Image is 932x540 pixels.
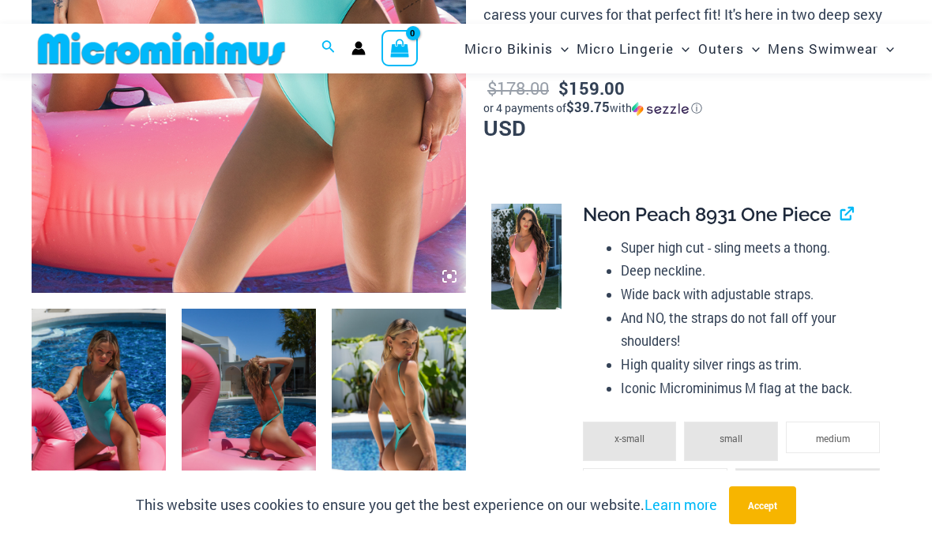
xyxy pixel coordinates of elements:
[32,309,166,510] img: Thunder Turquoise 8931 One Piece
[491,204,562,309] img: Thunder Neon Peach 8931 One Piece
[566,98,610,116] span: $39.75
[786,422,880,453] li: medium
[577,28,674,69] span: Micro Lingerie
[768,28,878,69] span: Mens Swimwear
[458,26,900,71] nav: Site Navigation
[735,468,880,508] li: x-large
[621,283,888,306] li: Wide back with adjustable straps.
[553,28,569,69] span: Menu Toggle
[573,28,693,69] a: Micro LingerieMenu ToggleMenu Toggle
[483,75,900,139] p: USD
[764,28,898,69] a: Mens SwimwearMenu ToggleMenu Toggle
[483,100,900,116] div: or 4 payments of$39.75withSezzle Click to learn more about Sezzle
[321,38,336,58] a: Search icon link
[483,100,900,116] div: or 4 payments of with
[487,77,549,99] bdi: 178.00
[632,102,689,116] img: Sezzle
[816,432,850,444] span: medium
[720,432,742,444] span: small
[332,309,466,510] img: Thunder Turquoise 8931 One Piece
[351,41,366,55] a: Account icon link
[729,486,796,524] button: Accept
[694,28,764,69] a: OutersMenu ToggleMenu Toggle
[460,28,573,69] a: Micro BikinisMenu ToggleMenu Toggle
[583,203,831,226] span: Neon Peach 8931 One Piece
[487,77,497,99] span: $
[614,432,645,444] span: x-small
[621,306,888,353] li: And NO, the straps do not fall off your shoulders!
[381,30,418,66] a: View Shopping Cart, empty
[32,31,291,66] img: MM SHOP LOGO FLAT
[621,353,888,377] li: High quality silver rings as trim.
[182,309,316,510] img: Thunder Turquoise 8931 One Piece
[583,422,677,461] li: x-small
[621,236,888,260] li: Super high cut - sling meets a thong.
[558,77,625,99] bdi: 159.00
[583,468,727,500] li: large
[878,28,894,69] span: Menu Toggle
[674,28,690,69] span: Menu Toggle
[684,422,778,461] li: small
[744,28,760,69] span: Menu Toggle
[136,493,717,517] p: This website uses cookies to ensure you get the best experience on our website.
[621,377,888,400] li: Iconic Microminimus M flag at the back.
[621,259,888,283] li: Deep neckline.
[464,28,553,69] span: Micro Bikinis
[558,77,569,99] span: $
[698,28,744,69] span: Outers
[645,495,717,514] a: Learn more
